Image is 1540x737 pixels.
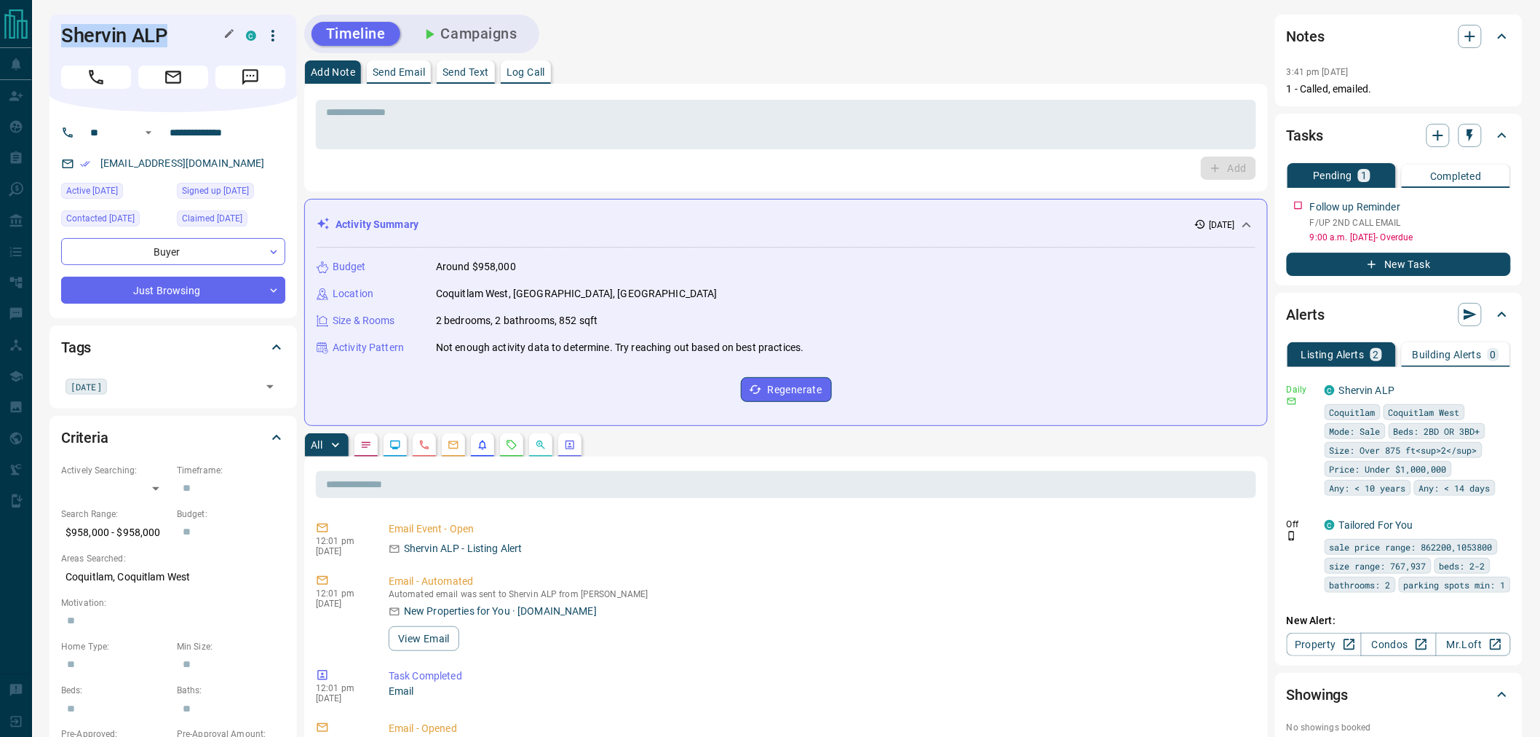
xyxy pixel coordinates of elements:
[1310,231,1511,244] p: 9:00 a.m. [DATE] - Overdue
[61,24,224,47] h1: Shervin ALP
[177,684,285,697] p: Baths:
[100,157,265,169] a: [EMAIL_ADDRESS][DOMAIN_NAME]
[389,684,1250,699] p: Email
[1287,683,1349,706] h2: Showings
[1287,383,1316,396] p: Daily
[333,259,366,275] p: Budget
[1339,519,1413,531] a: Tailored For You
[61,684,170,697] p: Beds:
[506,439,517,451] svg: Requests
[1330,405,1376,419] span: Coquitlam
[1361,633,1436,656] a: Condos
[406,22,532,46] button: Campaigns
[61,426,108,449] h2: Criteria
[61,238,285,265] div: Buyer
[61,565,285,589] p: Coquitlam, Coquitlam West
[61,66,131,89] span: Call
[61,508,170,521] p: Search Range:
[389,589,1250,599] p: Automated email was sent to Shervin ALP from [PERSON_NAME]
[1339,385,1394,396] a: Shervin ALP
[333,340,404,355] p: Activity Pattern
[389,669,1250,684] p: Task Completed
[436,313,598,328] p: 2 bedrooms, 2 bathrooms, 852 sqft
[61,336,91,359] h2: Tags
[389,721,1250,736] p: Email - Opened
[477,439,488,451] svg: Listing Alerts
[1287,633,1362,656] a: Property
[1430,171,1482,181] p: Completed
[260,377,280,397] button: Open
[311,67,355,77] p: Add Note
[140,124,157,141] button: Open
[1209,218,1235,232] p: [DATE]
[1330,443,1477,457] span: Size: Over 875 ft<sup>2</sup>
[1301,350,1365,360] p: Listing Alerts
[1287,613,1511,628] p: New Alert:
[80,159,90,169] svg: Email Verified
[1287,25,1325,48] h2: Notes
[1287,297,1511,332] div: Alerts
[61,521,170,545] p: $958,000 - $958,000
[182,211,242,226] span: Claimed [DATE]
[317,211,1255,238] div: Activity Summary[DATE]
[1404,578,1506,592] span: parking spots min: 1
[507,67,545,77] p: Log Call
[177,640,285,653] p: Min Size:
[442,67,489,77] p: Send Text
[1330,462,1447,476] span: Price: Under $1,000,000
[389,521,1250,537] p: Email Event - Open
[564,439,576,451] svg: Agent Actions
[316,588,367,599] p: 12:01 pm
[311,22,400,46] button: Timeline
[177,210,285,231] div: Sat Oct 11 2025
[177,508,285,521] p: Budget:
[1287,677,1511,712] div: Showings
[389,574,1250,589] p: Email - Automated
[448,439,459,451] svg: Emails
[389,626,459,651] button: View Email
[1310,216,1511,229] p: F/UP 2ND CALL EMAIL
[1491,350,1496,360] p: 0
[61,640,170,653] p: Home Type:
[1287,253,1511,276] button: New Task
[436,286,718,301] p: Coquitlam West, [GEOGRAPHIC_DATA], [GEOGRAPHIC_DATA]
[61,330,285,365] div: Tags
[66,184,118,198] span: Active [DATE]
[1325,520,1335,530] div: condos.ca
[418,439,430,451] svg: Calls
[535,439,547,451] svg: Opportunities
[246,31,256,41] div: condos.ca
[1419,481,1491,495] span: Any: < 14 days
[61,420,285,455] div: Criteria
[1287,518,1316,531] p: Off
[404,604,597,619] p: New Properties for You · [DOMAIN_NAME]
[1287,303,1325,326] h2: Alerts
[333,313,395,328] p: Size & Rooms
[333,286,373,301] p: Location
[741,377,832,402] button: Regenerate
[316,536,367,546] p: 12:01 pm
[138,66,208,89] span: Email
[1287,82,1511,97] p: 1 - Called, emailed.
[1287,396,1297,406] svg: Email
[389,439,401,451] svg: Lead Browsing Activity
[316,683,367,693] p: 12:01 pm
[1330,559,1426,573] span: size range: 767,937
[373,67,425,77] p: Send Email
[61,552,285,565] p: Areas Searched:
[311,440,322,450] p: All
[1330,424,1381,438] span: Mode: Sale
[1287,124,1323,147] h2: Tasks
[316,546,367,556] p: [DATE]
[61,277,285,304] div: Just Browsing
[360,439,372,451] svg: Notes
[1330,540,1493,554] span: sale price range: 862200,1053800
[1373,350,1379,360] p: 2
[1287,721,1511,734] p: No showings booked
[1313,170,1352,181] p: Pending
[1287,67,1349,77] p: 3:41 pm [DATE]
[1287,531,1297,541] svg: Push Notification Only
[1287,19,1511,54] div: Notes
[71,379,102,394] span: [DATE]
[61,596,285,610] p: Motivation:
